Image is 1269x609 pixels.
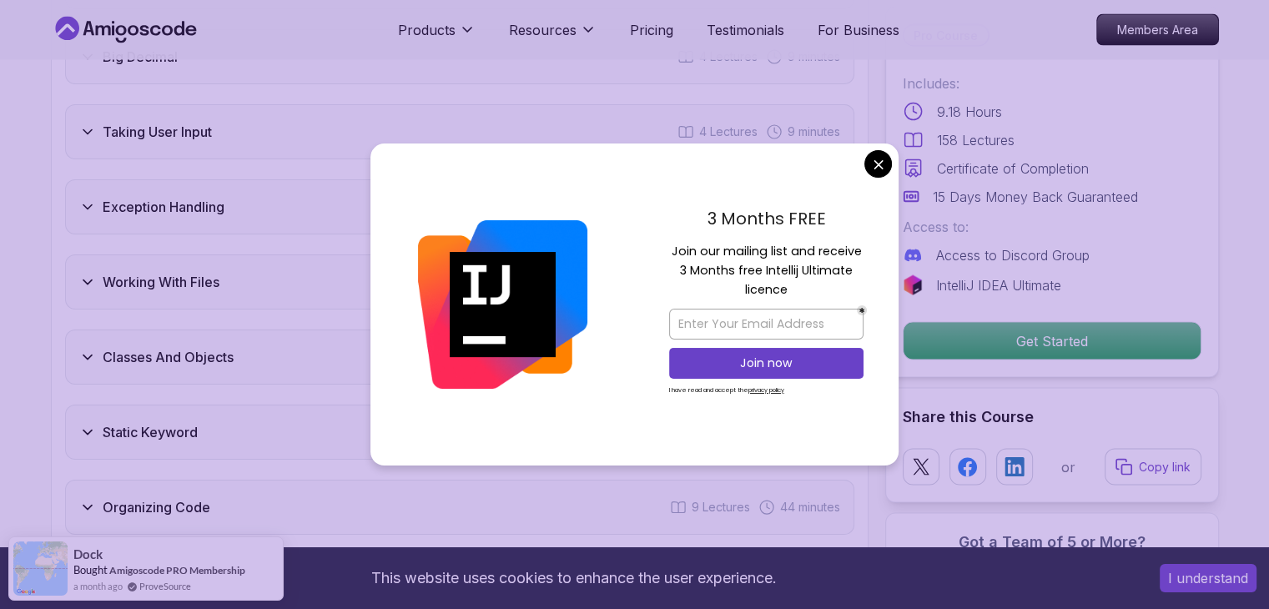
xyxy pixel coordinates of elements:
a: Pricing [630,20,673,40]
img: jetbrains logo [903,275,923,295]
span: Dock [73,547,103,561]
button: Products [398,20,476,53]
p: 9.18 Hours [937,102,1002,122]
h3: Organizing Code [103,497,210,517]
img: provesource social proof notification image [13,541,68,596]
button: Taking User Input4 Lectures 9 minutes [65,104,854,159]
div: This website uses cookies to enhance the user experience. [13,560,1135,596]
p: Includes: [903,73,1201,93]
p: Members Area [1097,15,1218,45]
h2: Share this Course [903,405,1201,429]
a: Amigoscode PRO Membership [109,564,245,576]
span: 44 minutes [780,499,840,516]
h3: Classes And Objects [103,347,234,367]
h3: Exception Handling [103,197,224,217]
button: Exception Handling15 Lectures 1.17 hours [65,179,854,234]
button: Get Started [903,322,1201,360]
h3: Got a Team of 5 or More? [903,531,1201,554]
span: 9 minutes [788,123,840,140]
p: 15 Days Money Back Guaranteed [933,187,1138,207]
p: or [1061,457,1075,477]
span: a month ago [73,579,123,593]
h3: Static Keyword [103,422,198,442]
button: Resources [509,20,597,53]
button: Accept cookies [1160,564,1256,592]
p: Access to: [903,217,1201,237]
button: Copy link [1105,449,1201,486]
a: ProveSource [139,579,191,593]
a: For Business [818,20,899,40]
span: 9 Lectures [692,499,750,516]
span: 4 Lectures [699,123,758,140]
button: Working With Files5 Lectures 23 minutes [65,254,854,310]
button: Classes And Objects23 Lectures 1.74 hours [65,330,854,385]
a: Testimonials [707,20,784,40]
p: IntelliJ IDEA Ultimate [936,275,1061,295]
h3: Taking User Input [103,122,212,142]
p: Resources [509,20,577,40]
p: Get Started [904,323,1201,360]
p: Certificate of Completion [937,159,1089,179]
p: Products [398,20,456,40]
button: Static Keyword6 Lectures 27 minutes [65,405,854,460]
button: Organizing Code9 Lectures 44 minutes [65,480,854,535]
h3: Working With Files [103,272,219,292]
p: Copy link [1139,459,1191,476]
a: Members Area [1096,14,1219,46]
span: Bought [73,563,108,576]
p: Access to Discord Group [936,245,1090,265]
p: 158 Lectures [937,130,1015,150]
